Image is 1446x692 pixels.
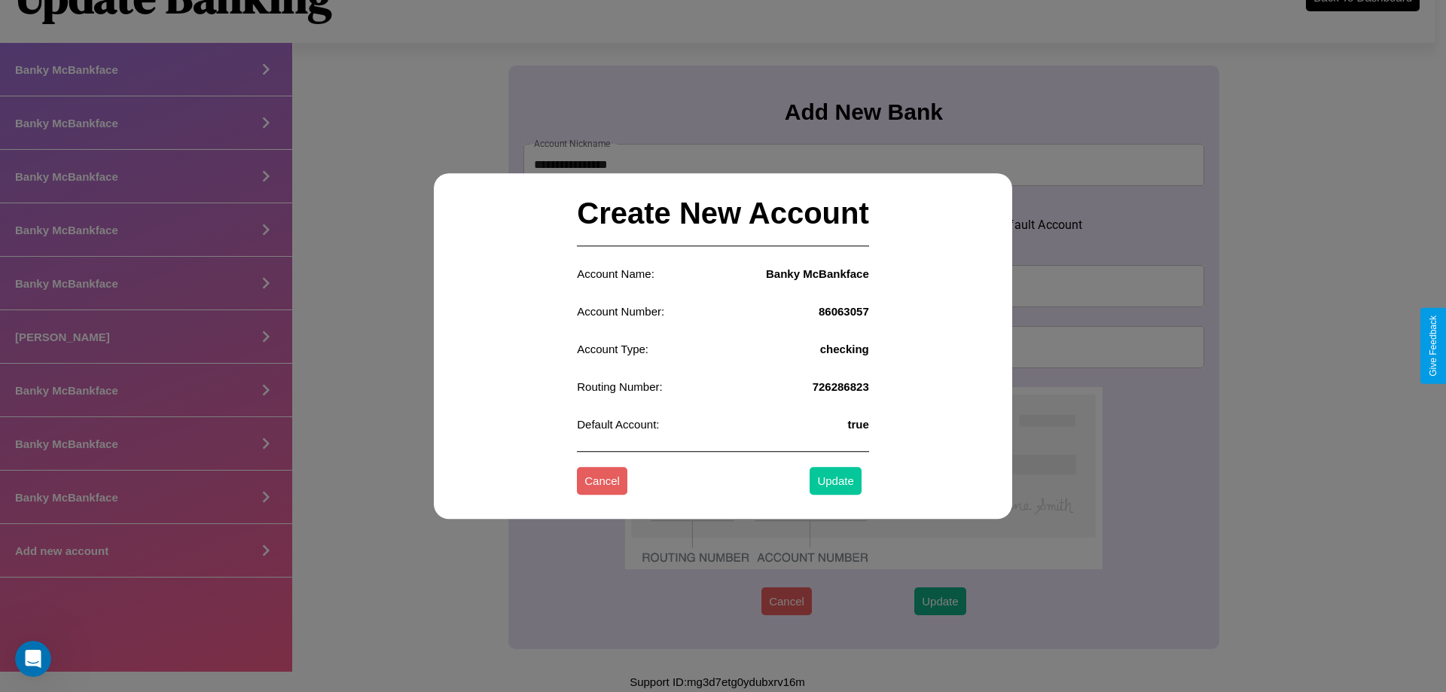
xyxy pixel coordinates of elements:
[813,380,869,393] h4: 726286823
[577,414,659,434] p: Default Account:
[577,468,627,495] button: Cancel
[847,418,868,431] h4: true
[15,641,51,677] iframe: Intercom live chat
[577,181,869,246] h2: Create New Account
[810,468,861,495] button: Update
[766,267,869,280] h4: Banky McBankface
[1428,316,1438,376] div: Give Feedback
[820,343,869,355] h4: checking
[577,339,648,359] p: Account Type:
[577,376,662,397] p: Routing Number:
[577,301,664,322] p: Account Number:
[819,305,869,318] h4: 86063057
[577,264,654,284] p: Account Name:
